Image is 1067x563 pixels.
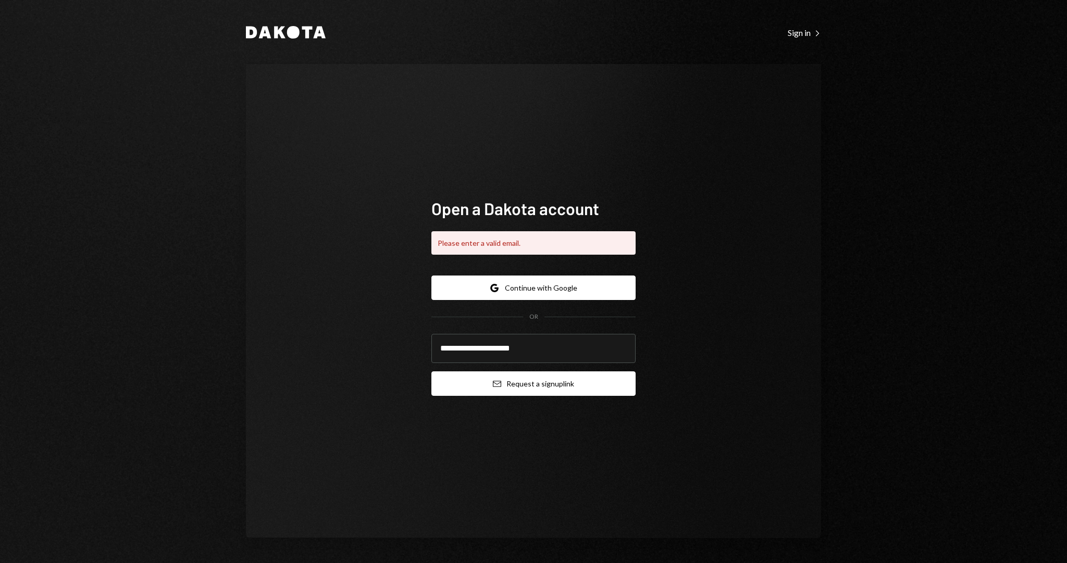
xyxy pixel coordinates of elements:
a: Sign in [788,27,821,38]
h1: Open a Dakota account [431,198,636,219]
div: Sign in [788,28,821,38]
div: Please enter a valid email. [431,231,636,255]
div: OR [529,312,538,321]
button: Continue with Google [431,276,636,300]
button: Request a signuplink [431,371,636,396]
